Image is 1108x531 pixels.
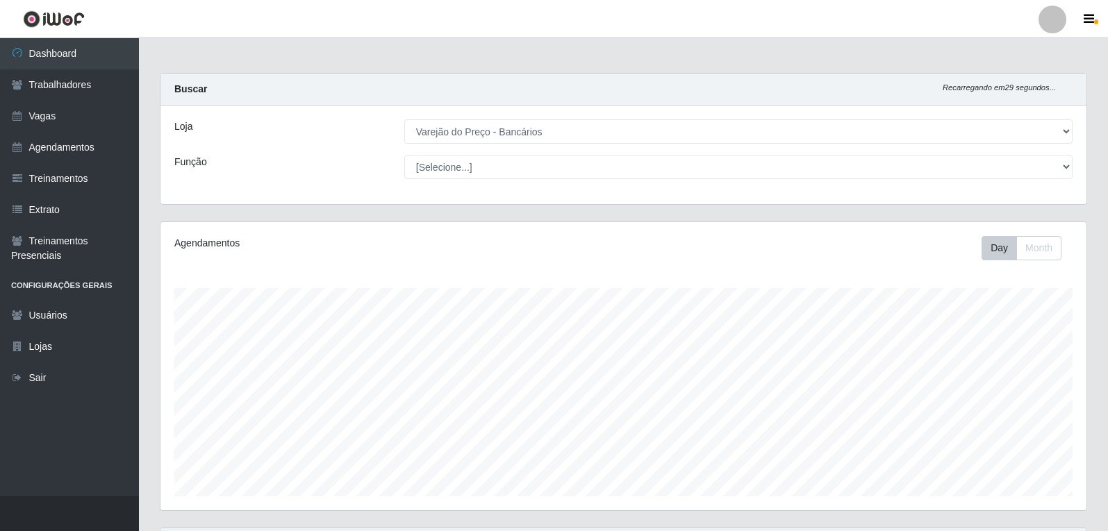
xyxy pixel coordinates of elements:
[943,83,1056,92] i: Recarregando em 29 segundos...
[174,236,536,251] div: Agendamentos
[23,10,85,28] img: CoreUI Logo
[982,236,1061,260] div: First group
[174,83,207,94] strong: Buscar
[982,236,1073,260] div: Toolbar with button groups
[174,155,207,169] label: Função
[174,119,192,134] label: Loja
[982,236,1017,260] button: Day
[1016,236,1061,260] button: Month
